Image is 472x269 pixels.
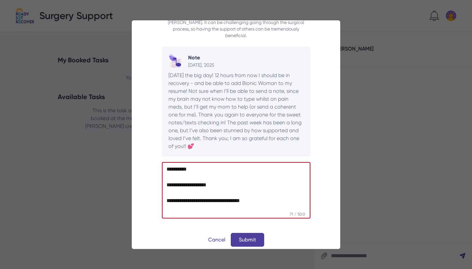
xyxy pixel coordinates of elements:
[168,72,304,150] div: [DATE] the big day! 12 hours from now I should be in recovery - and be able to add Bionic Woman t...
[231,233,264,247] button: Submit
[188,62,214,68] div: [DATE], '2025
[168,53,184,69] img: 1
[208,236,226,244] a: Cancel
[162,12,310,39] div: Thanks for taking the time to catch-up on the latest Note from [PERSON_NAME]. It can be challengi...
[284,212,310,218] span: 71 / 500
[188,54,214,62] div: Note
